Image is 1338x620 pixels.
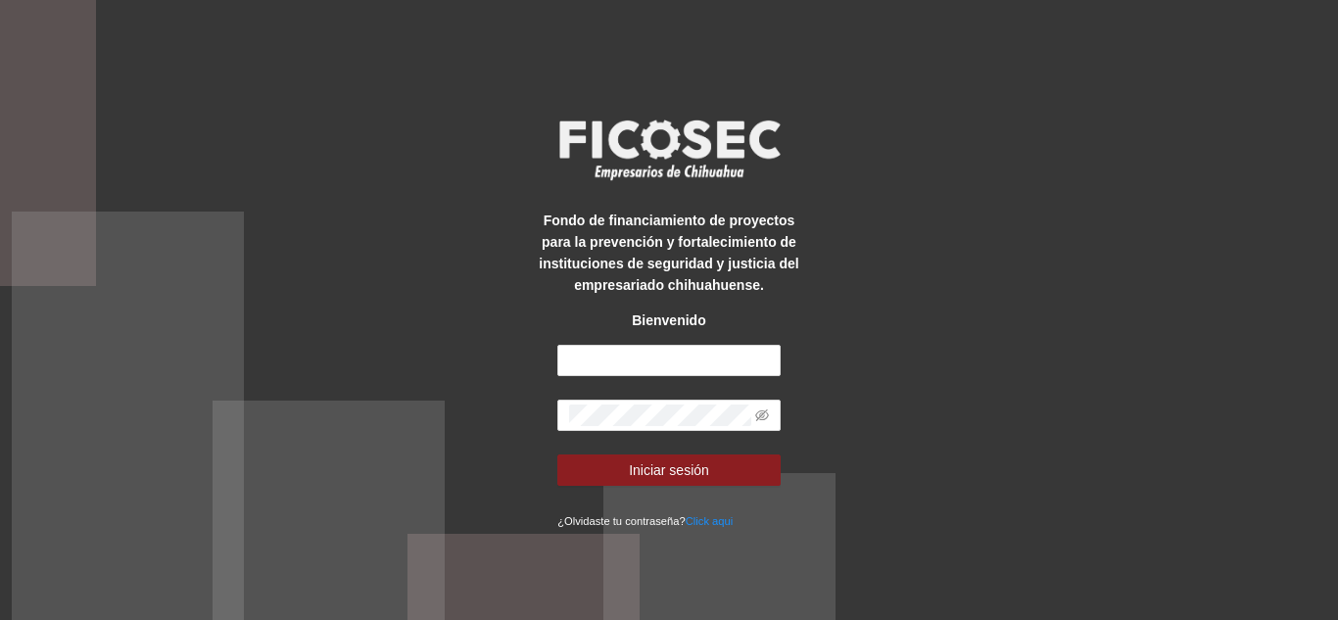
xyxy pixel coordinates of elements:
strong: Bienvenido [632,312,705,328]
button: Iniciar sesión [557,454,781,486]
a: Click aqui [686,515,734,527]
img: logo [547,114,791,186]
small: ¿Olvidaste tu contraseña? [557,515,733,527]
span: Iniciar sesión [629,459,709,481]
span: eye-invisible [755,408,769,422]
strong: Fondo de financiamiento de proyectos para la prevención y fortalecimiento de instituciones de seg... [539,213,798,293]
